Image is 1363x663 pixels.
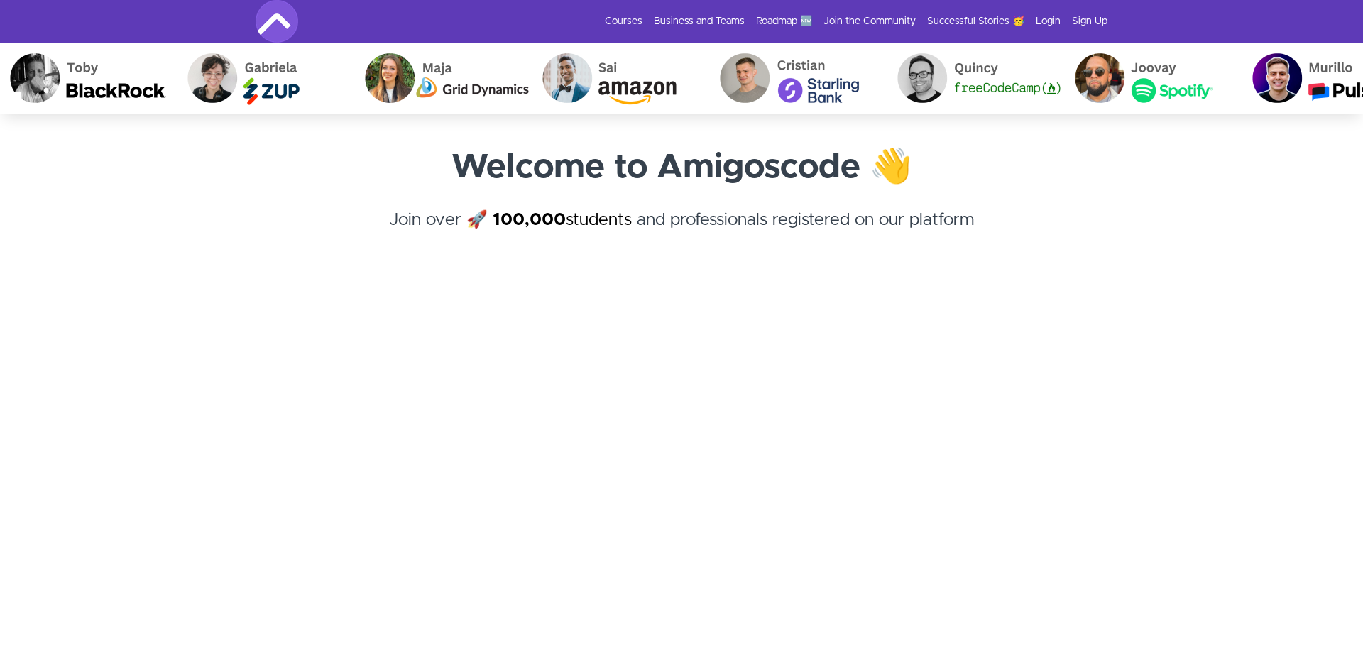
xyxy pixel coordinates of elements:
[493,212,632,229] a: 100,000students
[756,14,812,28] a: Roadmap 🆕
[886,43,1063,114] img: Quincy
[1072,14,1107,28] a: Sign Up
[605,14,642,28] a: Courses
[451,150,912,185] strong: Welcome to Amigoscode 👋
[927,14,1024,28] a: Successful Stories 🥳
[654,14,745,28] a: Business and Teams
[1036,14,1061,28] a: Login
[531,43,708,114] img: Sai
[493,212,566,229] strong: 100,000
[823,14,916,28] a: Join the Community
[256,207,1107,258] h4: Join over 🚀 and professionals registered on our platform
[708,43,886,114] img: Cristian
[1063,43,1241,114] img: Joovay
[176,43,354,114] img: Gabriela
[354,43,531,114] img: Maja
